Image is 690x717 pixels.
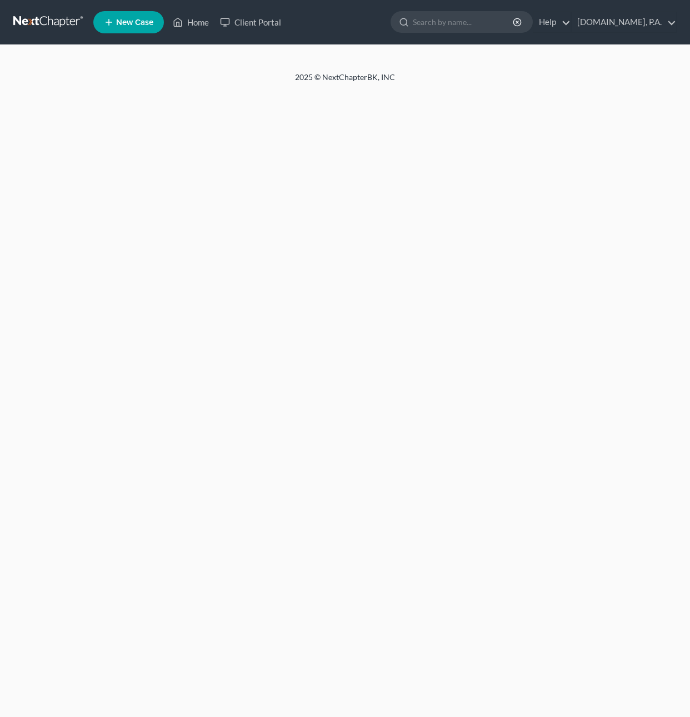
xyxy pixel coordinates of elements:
a: Help [533,12,571,32]
div: 2025 © NextChapterBK, INC [28,72,662,92]
a: Home [167,12,214,32]
a: Client Portal [214,12,287,32]
a: [DOMAIN_NAME], P.A. [572,12,676,32]
input: Search by name... [413,12,514,32]
span: New Case [116,18,153,27]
